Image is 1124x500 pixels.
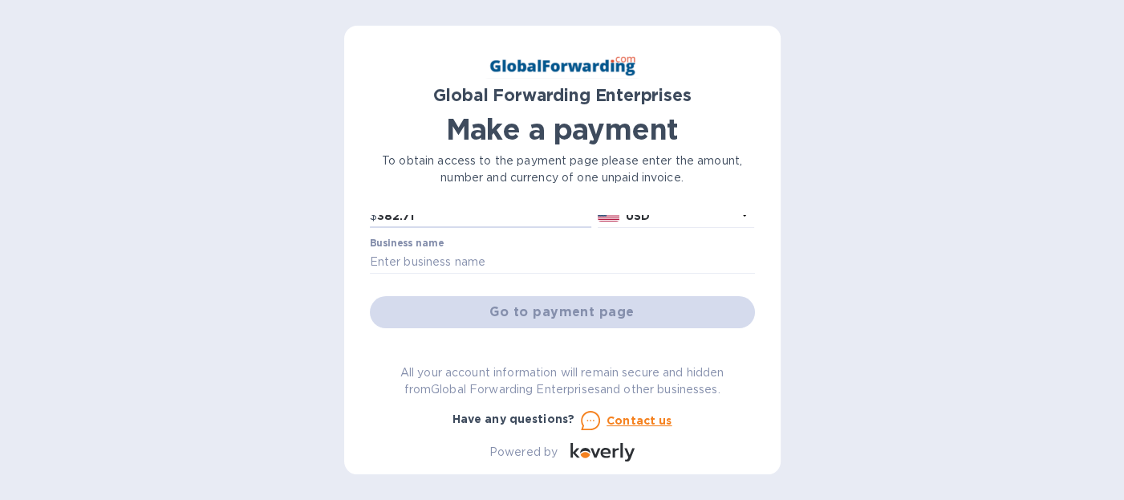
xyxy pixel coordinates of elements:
[598,210,619,222] img: USD
[607,414,672,427] u: Contact us
[370,208,377,225] p: $
[370,112,755,146] h1: Make a payment
[433,85,692,105] b: Global Forwarding Enterprises
[370,250,755,274] input: Enter business name
[370,238,444,248] label: Business name
[377,204,592,228] input: 0.00
[489,444,558,461] p: Powered by
[370,152,755,186] p: To obtain access to the payment page please enter the amount, number and currency of one unpaid i...
[626,209,650,222] b: USD
[370,364,755,398] p: All your account information will remain secure and hidden from Global Forwarding Enterprises and...
[452,413,575,425] b: Have any questions?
